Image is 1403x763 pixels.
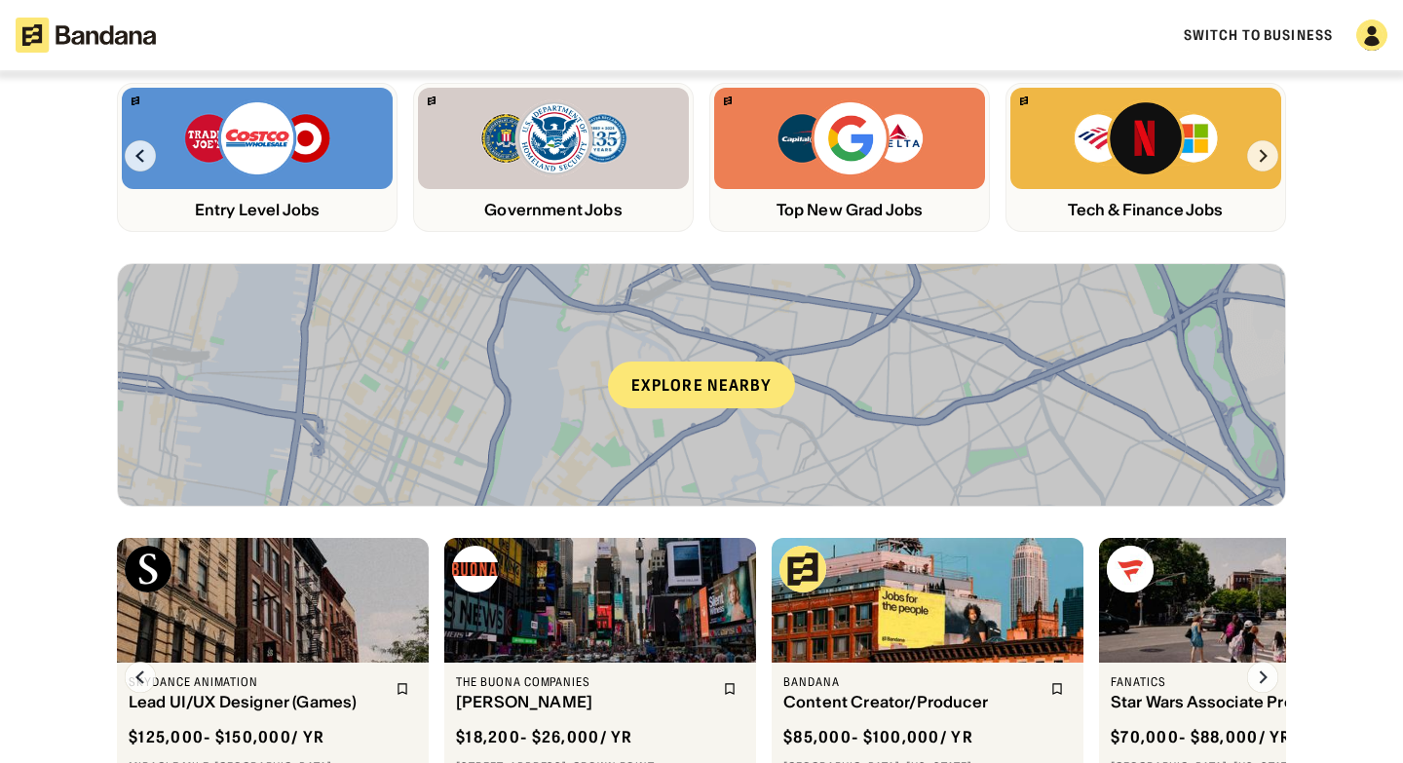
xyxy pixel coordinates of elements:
[1247,140,1278,172] img: Right Arrow
[724,96,732,105] img: Bandana logo
[1247,662,1278,693] img: Right Arrow
[132,96,139,105] img: Bandana logo
[418,201,689,219] div: Government Jobs
[428,96,436,105] img: Bandana logo
[456,674,711,690] div: The Buona Companies
[479,99,627,177] img: FBI, DHS, MWRD logos
[456,727,633,747] div: $ 18,200 - $26,000 / yr
[117,83,398,232] a: Bandana logoTrader Joe’s, Costco, Target logosEntry Level Jobs
[16,18,156,53] img: Bandana logotype
[608,362,795,408] div: Explore nearby
[783,693,1039,711] div: Content Creator/Producer
[779,546,826,592] img: Bandana logo
[456,693,711,711] div: [PERSON_NAME]
[709,83,990,232] a: Bandana logoCapital One, Google, Delta logosTop New Grad Jobs
[1107,546,1154,592] img: Fanatics logo
[1020,96,1028,105] img: Bandana logo
[129,693,384,711] div: Lead UI/UX Designer (Games)
[118,264,1285,506] a: Explore nearby
[1010,201,1281,219] div: Tech & Finance Jobs
[125,546,171,592] img: Skydance Animation logo
[122,201,393,219] div: Entry Level Jobs
[1111,727,1292,747] div: $ 70,000 - $88,000 / yr
[125,662,156,693] img: Left Arrow
[714,201,985,219] div: Top New Grad Jobs
[129,727,324,747] div: $ 125,000 - $150,000 / yr
[125,140,156,172] img: Left Arrow
[413,83,694,232] a: Bandana logoFBI, DHS, MWRD logosGovernment Jobs
[1005,83,1286,232] a: Bandana logoBank of America, Netflix, Microsoft logosTech & Finance Jobs
[183,99,331,177] img: Trader Joe’s, Costco, Target logos
[129,674,384,690] div: Skydance Animation
[1111,693,1366,711] div: Star Wars Associate Producer
[783,727,973,747] div: $ 85,000 - $100,000 / yr
[452,546,499,592] img: The Buona Companies logo
[1184,26,1333,44] a: Switch to Business
[1111,674,1366,690] div: Fanatics
[1073,99,1220,177] img: Bank of America, Netflix, Microsoft logos
[783,674,1039,690] div: Bandana
[776,99,924,177] img: Capital One, Google, Delta logos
